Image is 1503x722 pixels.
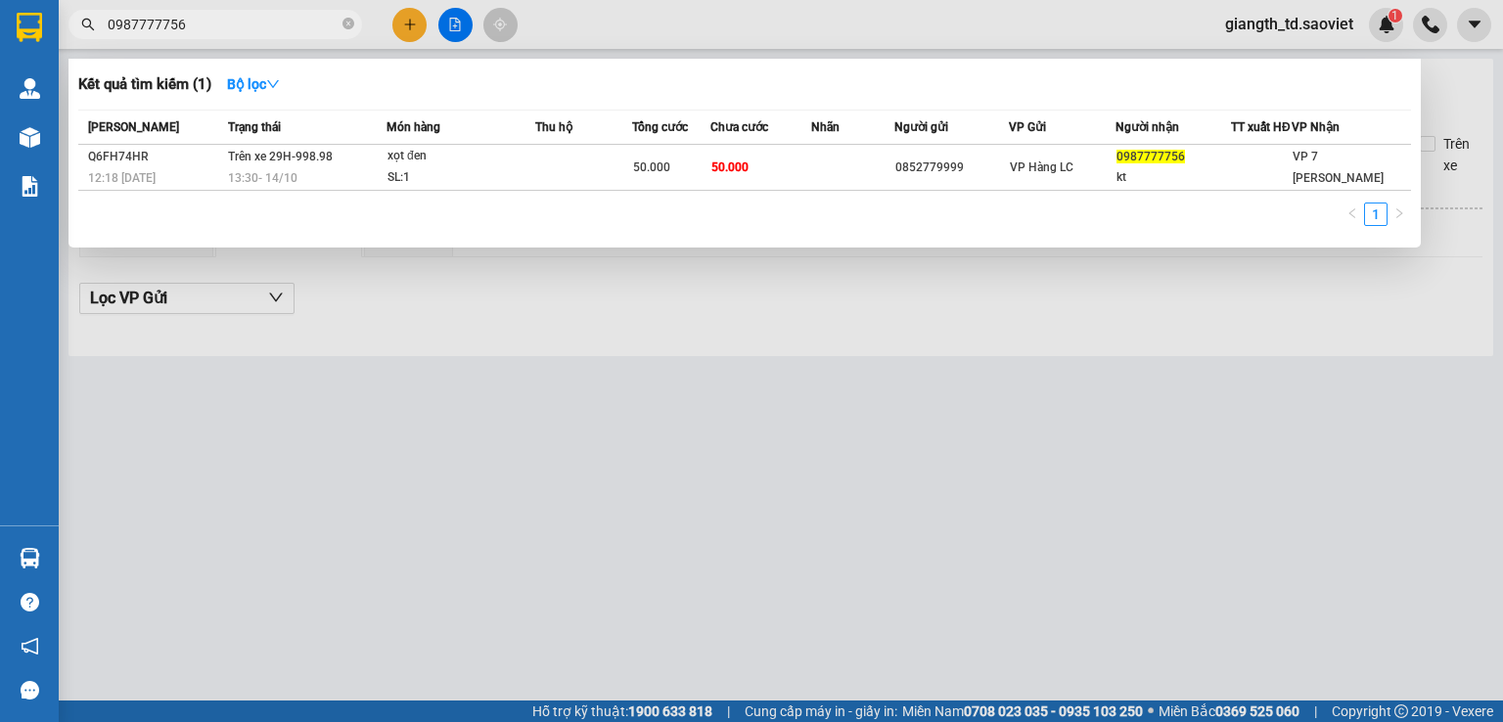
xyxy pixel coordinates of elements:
span: Chưa cước [710,120,768,134]
img: logo-vxr [17,13,42,42]
span: Trên xe 29H-998.98 [228,150,333,163]
button: right [1388,203,1411,226]
span: close-circle [342,18,354,29]
span: notification [21,637,39,655]
span: 50.000 [633,160,670,174]
span: left [1346,207,1358,219]
button: Bộ lọcdown [211,68,296,100]
img: warehouse-icon [20,548,40,568]
button: left [1341,203,1364,226]
span: VP 7 [PERSON_NAME] [1293,150,1384,185]
span: close-circle [342,16,354,34]
li: Next Page [1388,203,1411,226]
span: message [21,681,39,699]
strong: Bộ lọc [227,76,280,92]
div: xọt đen [387,146,534,167]
span: TT xuất HĐ [1231,120,1291,134]
div: 0852779999 [895,158,1009,178]
span: 13:30 - 14/10 [228,171,297,185]
span: VP Nhận [1292,120,1340,134]
div: Q6FH74HR [88,147,222,167]
span: Người gửi [894,120,948,134]
span: Thu hộ [535,120,572,134]
li: 1 [1364,203,1388,226]
span: search [81,18,95,31]
img: warehouse-icon [20,127,40,148]
span: right [1393,207,1405,219]
span: Trạng thái [228,120,281,134]
span: VP Hàng LC [1010,160,1073,174]
span: Người nhận [1116,120,1179,134]
input: Tìm tên, số ĐT hoặc mã đơn [108,14,339,35]
img: warehouse-icon [20,78,40,99]
span: Nhãn [811,120,840,134]
span: 50.000 [711,160,749,174]
span: Món hàng [387,120,440,134]
div: SL: 1 [387,167,534,189]
span: Tổng cước [632,120,688,134]
img: solution-icon [20,176,40,197]
span: down [266,77,280,91]
a: 1 [1365,203,1387,225]
span: 12:18 [DATE] [88,171,156,185]
span: 0987777756 [1116,150,1185,163]
span: question-circle [21,593,39,611]
li: Previous Page [1341,203,1364,226]
div: kt [1116,167,1230,188]
span: [PERSON_NAME] [88,120,179,134]
span: VP Gửi [1009,120,1046,134]
h3: Kết quả tìm kiếm ( 1 ) [78,74,211,95]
